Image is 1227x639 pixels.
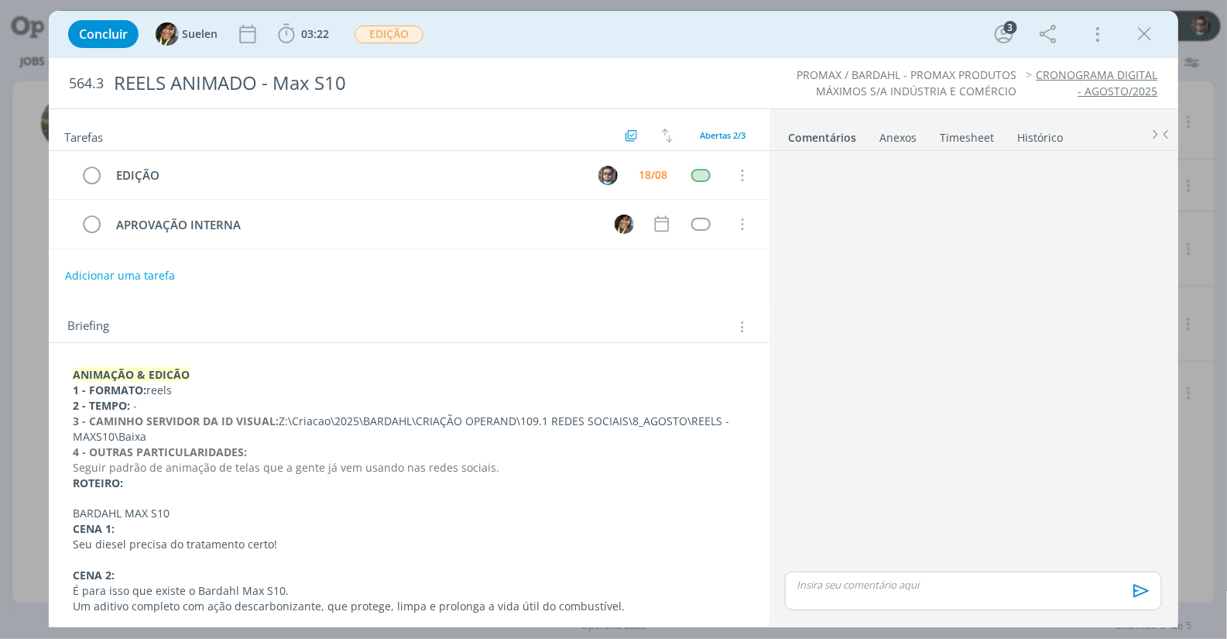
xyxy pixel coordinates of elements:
[613,212,636,235] button: S
[109,166,584,185] div: EDIÇÃO
[354,25,424,44] button: EDIÇÃO
[73,460,499,475] span: Seguir padrão de animação de telas que a gente já vem usando nas redes sociais.
[788,123,858,146] a: Comentários
[1004,21,1017,34] div: 3
[797,67,1017,98] a: PROMAX / BARDAHL - PROMAX PRODUTOS MÁXIMOS S/A INDÚSTRIA E COMÉRCIO
[49,11,1177,627] div: dialog
[1037,67,1158,98] a: CRONOGRAMA DIGITAL - AGOSTO/2025
[69,75,104,92] span: 564.3
[73,568,115,582] strong: CENA 2:
[64,126,103,145] span: Tarefas
[73,414,745,445] p: Z:\Criacao\2025\BARDAHL\CRIAÇÃO OPERAND\109.1 REDES SOCIAIS\8_AGOSTO\REELS - MAXS10\Baixa
[880,130,917,146] div: Anexos
[662,129,673,143] img: arrow-down-up.svg
[73,383,745,398] p: reels
[355,26,423,43] span: EDIÇÃO
[79,28,128,40] span: Concluir
[598,166,618,185] img: R
[73,398,130,413] strong: 2 - TEMPO:
[73,521,115,536] strong: CENA 1:
[73,583,745,599] p: É para isso que existe o Bardahl Max S10.
[639,170,668,180] div: 18/08
[992,22,1016,46] button: 3
[597,163,620,187] button: R
[156,22,218,46] button: SSuelen
[274,22,333,46] button: 03:22
[182,29,218,40] span: Suelen
[73,537,745,552] p: Seu diesel precisa do tratamento certo!
[73,414,279,428] strong: 3 - CAMINHO SERVIDOR DA ID VISUAL:
[73,383,146,397] strong: 1 - FORMATO:
[64,262,176,290] button: Adicionar uma tarefa
[107,64,697,102] div: REELS ANIMADO - Max S10
[133,398,137,413] span: -
[301,26,329,41] span: 03:22
[701,129,746,141] span: Abertas 2/3
[73,445,247,459] strong: 4 - OUTRAS PARTICULARIDADES:
[156,22,179,46] img: S
[73,367,190,382] strong: ANIMAÇÃO & EDICÃO
[73,476,123,490] strong: ROTEIRO:
[73,506,745,521] p: BARDAHL MAX S10
[940,123,996,146] a: Timesheet
[109,215,600,235] div: APROVAÇÃO INTERNA
[1017,123,1064,146] a: Histórico
[67,317,109,337] span: Briefing
[615,215,634,234] img: S
[68,20,139,48] button: Concluir
[73,599,745,614] p: Um aditivo completo com ação descarbonizante, que protege, limpa e prolonga a vida útil do combus...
